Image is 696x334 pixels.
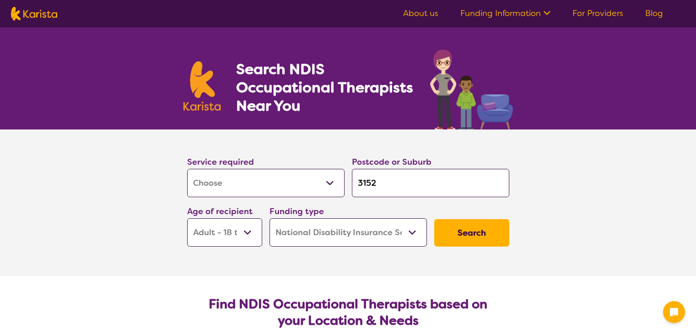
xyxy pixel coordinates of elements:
[572,8,623,19] a: For Providers
[434,219,509,247] button: Search
[183,61,221,111] img: Karista logo
[187,156,254,167] label: Service required
[430,49,513,129] img: occupational-therapy
[236,60,414,115] h1: Search NDIS Occupational Therapists Near You
[187,206,253,217] label: Age of recipient
[403,8,438,19] a: About us
[645,8,663,19] a: Blog
[352,169,509,197] input: Type
[194,296,502,329] h2: Find NDIS Occupational Therapists based on your Location & Needs
[270,206,324,217] label: Funding type
[460,8,550,19] a: Funding Information
[352,156,432,167] label: Postcode or Suburb
[11,7,57,21] img: Karista logo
